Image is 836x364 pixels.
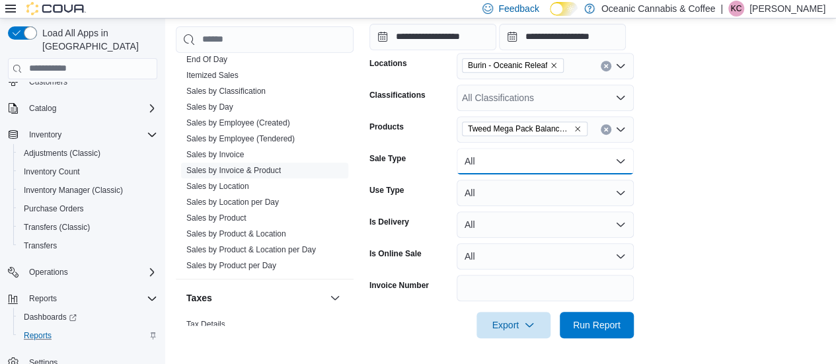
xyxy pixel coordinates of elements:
[369,24,496,50] input: Press the down key to open a popover containing a calendar.
[176,316,354,353] div: Taxes
[19,309,82,325] a: Dashboards
[499,24,626,50] input: Press the down key to open a popover containing a calendar.
[457,243,634,270] button: All
[3,263,163,281] button: Operations
[24,240,57,251] span: Transfers
[186,134,295,143] a: Sales by Employee (Tendered)
[186,70,239,81] span: Itemized Sales
[186,244,316,255] span: Sales by Product & Location per Day
[462,122,588,136] span: Tweed Mega Pack Balanced THC:CBD 1:1 Capsules
[186,166,281,175] a: Sales by Invoice & Product
[13,144,163,163] button: Adjustments (Classic)
[19,145,157,161] span: Adjustments (Classic)
[560,312,634,338] button: Run Report
[24,291,157,307] span: Reports
[186,197,279,207] span: Sales by Location per Day
[369,217,409,227] label: Is Delivery
[186,181,249,192] span: Sales by Location
[601,61,611,71] button: Clear input
[13,326,163,345] button: Reports
[186,118,290,127] a: Sales by Employee (Created)
[615,124,626,135] button: Open list of options
[749,1,825,17] p: [PERSON_NAME]
[186,150,244,159] a: Sales by Invoice
[19,328,57,344] a: Reports
[457,148,634,174] button: All
[176,52,354,279] div: Sales
[550,2,578,16] input: Dark Mode
[24,166,80,177] span: Inventory Count
[369,58,407,69] label: Locations
[484,312,543,338] span: Export
[731,1,742,17] span: KC
[186,320,225,329] a: Tax Details
[24,330,52,341] span: Reports
[24,222,90,233] span: Transfers (Classic)
[24,291,62,307] button: Reports
[728,1,744,17] div: Kelli Chislett
[369,185,404,196] label: Use Type
[13,218,163,237] button: Transfers (Classic)
[24,74,73,90] a: Customers
[29,103,56,114] span: Catalog
[24,312,77,322] span: Dashboards
[3,99,163,118] button: Catalog
[26,2,86,15] img: Cova
[24,100,61,116] button: Catalog
[186,319,225,330] span: Tax Details
[498,2,539,15] span: Feedback
[3,72,163,91] button: Customers
[19,201,89,217] a: Purchase Orders
[19,182,128,198] a: Inventory Manager (Classic)
[462,58,564,73] span: Burin - Oceanic Releaf
[476,312,551,338] button: Export
[24,148,100,159] span: Adjustments (Classic)
[19,328,157,344] span: Reports
[468,122,571,135] span: Tweed Mega Pack Balanced THC:CBD 1:1 Capsules
[186,213,247,223] a: Sales by Product
[186,55,227,64] a: End Of Day
[29,77,67,87] span: Customers
[186,54,227,65] span: End Of Day
[186,102,233,112] a: Sales by Day
[186,165,281,176] span: Sales by Invoice & Product
[457,180,634,206] button: All
[550,16,551,17] span: Dark Mode
[24,264,73,280] button: Operations
[37,26,157,53] span: Load All Apps in [GEOGRAPHIC_DATA]
[601,124,611,135] button: Clear input
[19,238,157,254] span: Transfers
[186,198,279,207] a: Sales by Location per Day
[13,200,163,218] button: Purchase Orders
[3,289,163,308] button: Reports
[24,203,84,214] span: Purchase Orders
[186,182,249,191] a: Sales by Location
[24,73,157,90] span: Customers
[29,129,61,140] span: Inventory
[615,61,626,71] button: Open list of options
[457,211,634,238] button: All
[19,145,106,161] a: Adjustments (Classic)
[327,290,343,306] button: Taxes
[369,280,429,291] label: Invoice Number
[720,1,723,17] p: |
[13,181,163,200] button: Inventory Manager (Classic)
[369,248,422,259] label: Is Online Sale
[369,90,426,100] label: Classifications
[468,59,548,72] span: Burin - Oceanic Releaf
[19,201,157,217] span: Purchase Orders
[615,92,626,103] button: Open list of options
[24,127,67,143] button: Inventory
[186,71,239,80] a: Itemized Sales
[19,309,157,325] span: Dashboards
[550,61,558,69] button: Remove Burin - Oceanic Releaf from selection in this group
[186,291,324,305] button: Taxes
[186,260,276,271] span: Sales by Product per Day
[186,229,286,238] a: Sales by Product & Location
[19,164,85,180] a: Inventory Count
[186,261,276,270] a: Sales by Product per Day
[601,1,716,17] p: Oceanic Cannabis & Coffee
